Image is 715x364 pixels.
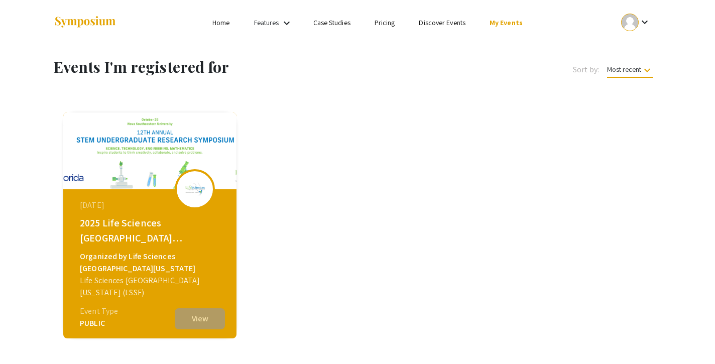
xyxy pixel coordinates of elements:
[639,16,651,28] mat-icon: Expand account dropdown
[63,112,236,189] img: lssfsymposium2025_eventCoverPhoto_1a8ef6__thumb.png
[254,18,279,27] a: Features
[607,65,653,78] span: Most recent
[599,60,661,78] button: Most recent
[80,275,222,299] div: Life Sciences [GEOGRAPHIC_DATA][US_STATE] (LSSF)
[375,18,395,27] a: Pricing
[54,16,116,29] img: Symposium by ForagerOne
[641,64,653,76] mat-icon: keyboard_arrow_down
[313,18,350,27] a: Case Studies
[573,64,599,76] span: Sort by:
[54,58,402,76] h1: Events I'm registered for
[8,319,43,356] iframe: Chat
[80,199,222,211] div: [DATE]
[611,11,661,34] button: Expand account dropdown
[80,215,222,246] div: 2025 Life Sciences [GEOGRAPHIC_DATA][US_STATE] STEM Undergraduate Symposium
[80,251,222,275] div: Organized by Life Sciences [GEOGRAPHIC_DATA][US_STATE]
[419,18,465,27] a: Discover Events
[80,317,118,329] div: PUBLIC
[80,305,118,317] div: Event Type
[490,18,523,27] a: My Events
[175,308,225,329] button: View
[281,17,293,29] mat-icon: Expand Features list
[180,178,210,200] img: lssfsymposium2025_eventLogo_bcd7ce_.png
[212,18,229,27] a: Home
